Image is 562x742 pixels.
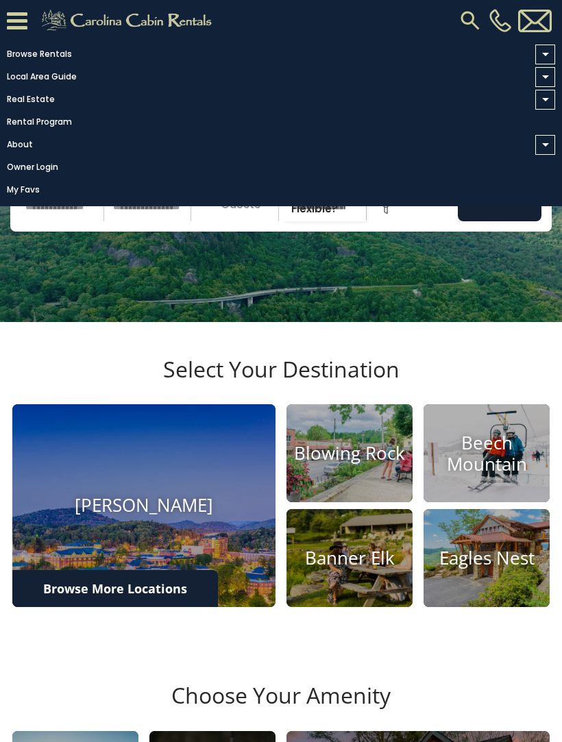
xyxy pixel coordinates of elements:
[458,8,482,33] img: search-regular.svg
[286,547,413,569] h4: Banner Elk
[424,404,550,502] a: Beech Mountain
[12,495,276,517] h4: [PERSON_NAME]
[486,9,515,32] a: [PHONE_NUMBER]
[424,432,550,475] h4: Beech Mountain
[286,404,413,502] a: Blowing Rock
[379,201,393,214] img: filter--v1.png
[34,7,223,34] img: Khaki-logo.png
[10,356,552,404] h3: Select Your Destination
[424,547,550,569] h4: Eagles Nest
[12,404,276,607] a: [PERSON_NAME]
[286,443,413,464] h4: Blowing Rock
[424,509,550,607] a: Eagles Nest
[12,570,218,607] a: Browse More Locations
[10,682,552,730] h3: Choose Your Amenity
[286,509,413,607] a: Banner Elk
